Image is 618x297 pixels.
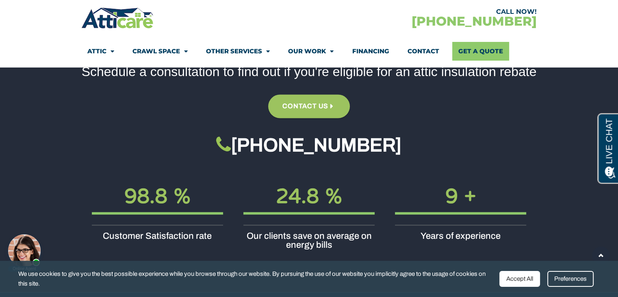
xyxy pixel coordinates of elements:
div: Preferences [547,271,594,287]
span: % [174,184,191,209]
a: Our Work [288,42,334,61]
a: Contact [407,42,439,61]
span: Contact us [282,100,328,113]
span: % [325,184,342,209]
a: Crawl Space [132,42,188,61]
a: Attic [87,42,114,61]
h4: Our clients save on average on energy bills [243,231,375,249]
span: We use cookies to give you the best possible experience while you browse through our website. By ... [18,269,493,289]
a: Contact us [268,94,350,118]
div: Schedule a consultation to find out if you're eligible for an attic insulation rebate [82,65,537,78]
span: 24.8 [276,184,319,209]
a: [PHONE_NUMBER] [216,135,402,155]
div: CALL NOW! [309,9,536,15]
span: Opens a chat window [20,7,65,17]
h4: Years of experience [395,231,526,240]
iframe: Chat Invitation [4,232,45,273]
span: 9 [445,184,458,209]
nav: Menu [87,42,530,61]
a: Financing [352,42,389,61]
h4: Customer Satisfaction rate [92,231,223,240]
a: Get A Quote [452,42,509,61]
span: + [464,184,476,209]
a: Other Services [206,42,270,61]
span: 98.8 [124,184,167,209]
div: Accept All [499,271,540,287]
